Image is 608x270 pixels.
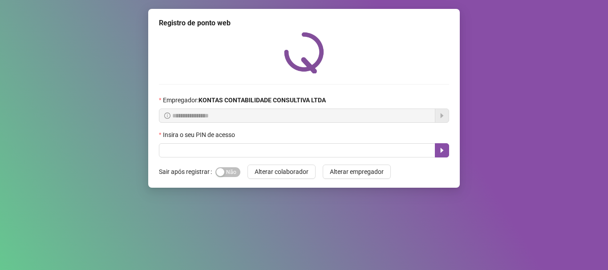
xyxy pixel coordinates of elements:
[255,167,308,177] span: Alterar colaborador
[199,97,326,104] strong: KONTAS CONTABILIDADE CONSULTIVA LTDA
[330,167,384,177] span: Alterar empregador
[159,130,241,140] label: Insira o seu PIN de acesso
[159,18,449,28] div: Registro de ponto web
[164,113,170,119] span: info-circle
[163,95,326,105] span: Empregador :
[159,165,215,179] label: Sair após registrar
[284,32,324,73] img: QRPoint
[323,165,391,179] button: Alterar empregador
[438,147,446,154] span: caret-right
[247,165,316,179] button: Alterar colaborador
